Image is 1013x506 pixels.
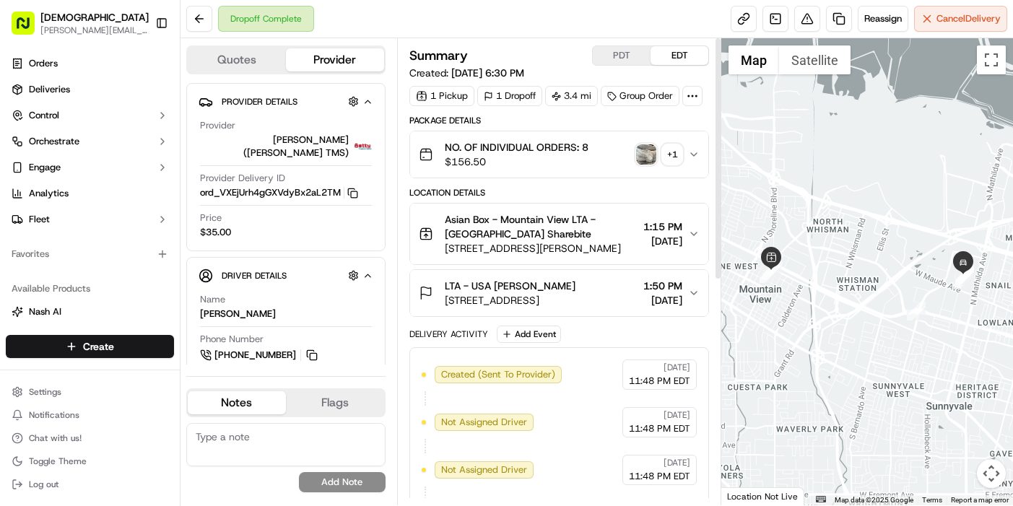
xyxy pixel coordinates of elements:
[6,78,174,101] a: Deliveries
[14,138,40,164] img: 1736555255976-a54dd68f-1ca7-489b-9aae-adbdc363a1c4
[6,243,174,266] div: Favorites
[729,45,779,74] button: Show street map
[116,204,238,230] a: 💻API Documentation
[14,211,26,222] div: 📗
[286,48,384,71] button: Provider
[6,335,174,358] button: Create
[864,12,902,25] span: Reassign
[200,186,358,199] button: ord_VXEjUrh4gGXVdyBx2aL2TM
[6,6,149,40] button: [DEMOGRAPHIC_DATA][PERSON_NAME][EMAIL_ADDRESS][DOMAIN_NAME]
[6,405,174,425] button: Notifications
[200,172,285,185] span: Provider Delivery ID
[725,487,773,505] a: Open this area in Google Maps (opens a new window)
[441,416,527,429] span: Not Assigned Driver
[29,209,110,224] span: Knowledge Base
[409,66,524,80] span: Created:
[200,333,264,346] span: Phone Number
[49,138,237,152] div: Start new chat
[29,305,61,318] span: Nash AI
[955,266,974,285] div: 6
[636,144,682,165] button: photo_proof_of_pickup image+1
[6,451,174,471] button: Toggle Theme
[188,48,286,71] button: Quotes
[29,135,79,148] span: Orchestrate
[629,375,690,388] span: 11:48 PM EDT
[445,212,638,241] span: Asian Box - Mountain View LTA - [GEOGRAPHIC_DATA] Sharebite
[629,470,690,483] span: 11:48 PM EDT
[200,307,276,320] div: [PERSON_NAME]
[445,241,638,256] span: [STREET_ADDRESS][PERSON_NAME]
[409,49,468,62] h3: Summary
[188,391,286,414] button: Notes
[451,66,524,79] span: [DATE] 6:30 PM
[779,45,851,74] button: Show satellite imagery
[664,362,690,373] span: [DATE]
[222,96,297,108] span: Provider Details
[445,140,588,154] span: NO. OF INDIVIDUAL ORDERS: 8
[410,270,709,316] button: LTA - USA [PERSON_NAME][STREET_ADDRESS]1:50 PM[DATE]
[951,496,1009,504] a: Report a map error
[593,46,651,65] button: PDT
[858,6,908,32] button: Reassign
[441,463,527,476] span: Not Assigned Driver
[40,25,149,36] button: [PERSON_NAME][EMAIL_ADDRESS][DOMAIN_NAME]
[664,409,690,421] span: [DATE]
[922,496,942,504] a: Terms (opens in new tab)
[29,479,58,490] span: Log out
[445,293,575,307] span: [STREET_ADDRESS]
[643,279,682,293] span: 1:50 PM
[12,305,168,318] a: Nash AI
[6,208,174,231] button: Fleet
[83,339,114,354] span: Create
[102,244,175,256] a: Powered byPylon
[651,46,708,65] button: EDT
[409,86,474,106] div: 1 Pickup
[441,368,555,381] span: Created (Sent To Provider)
[6,474,174,494] button: Log out
[200,134,349,160] span: [PERSON_NAME] ([PERSON_NAME] TMS)
[643,234,682,248] span: [DATE]
[662,144,682,165] div: + 1
[629,422,690,435] span: 11:48 PM EDT
[664,457,690,468] span: [DATE]
[601,86,679,106] div: Group Order
[38,93,260,108] input: Got a question? Start typing here...
[199,90,373,113] button: Provider Details
[721,487,804,505] div: Location Not Live
[40,10,149,25] button: [DEMOGRAPHIC_DATA]
[6,52,174,75] a: Orders
[144,245,175,256] span: Pylon
[29,161,61,174] span: Engage
[9,204,116,230] a: 📗Knowledge Base
[200,226,231,239] span: $35.00
[245,142,263,160] button: Start new chat
[14,14,43,43] img: Nash
[497,326,561,343] button: Add Event
[136,209,232,224] span: API Documentation
[936,12,1001,25] span: Cancel Delivery
[286,391,384,414] button: Flags
[816,496,826,502] button: Keyboard shortcuts
[6,130,174,153] button: Orchestrate
[6,277,174,300] div: Available Products
[29,213,50,226] span: Fleet
[214,349,296,362] span: [PHONE_NUMBER]
[29,409,79,421] span: Notifications
[355,138,372,155] img: betty.jpg
[29,109,59,122] span: Control
[222,270,287,282] span: Driver Details
[200,211,222,224] span: Price
[977,45,1006,74] button: Toggle fullscreen view
[445,279,575,293] span: LTA - USA [PERSON_NAME]
[14,58,263,81] p: Welcome 👋
[409,115,710,126] div: Package Details
[914,6,1007,32] button: CancelDelivery
[725,487,773,505] img: Google
[29,455,87,467] span: Toggle Theme
[907,302,926,320] div: 3
[545,86,598,106] div: 3.4 mi
[477,86,542,106] div: 1 Dropoff
[29,83,70,96] span: Deliveries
